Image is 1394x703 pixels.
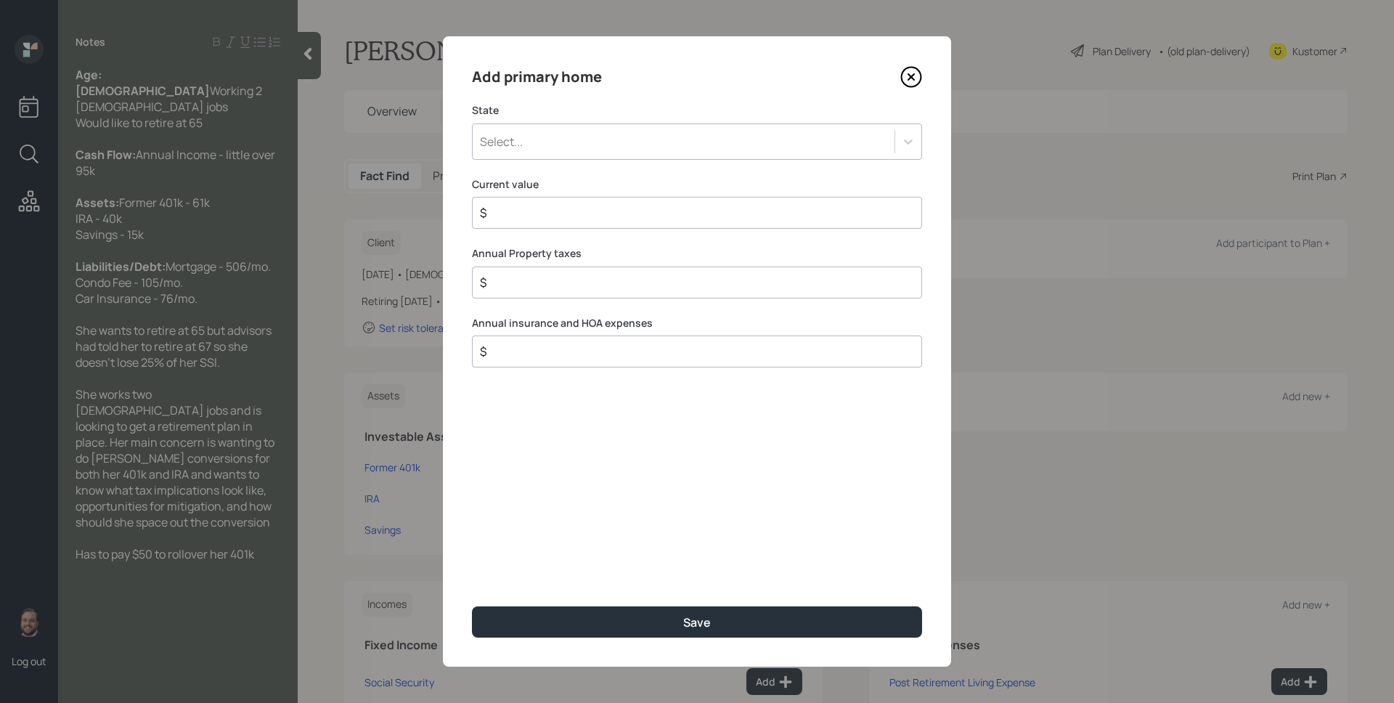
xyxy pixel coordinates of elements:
[472,316,922,330] label: Annual insurance and HOA expenses
[472,65,602,89] h4: Add primary home
[472,606,922,638] button: Save
[472,246,922,261] label: Annual Property taxes
[683,614,711,630] div: Save
[472,177,922,192] label: Current value
[480,134,523,150] div: Select...
[472,103,922,118] label: State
